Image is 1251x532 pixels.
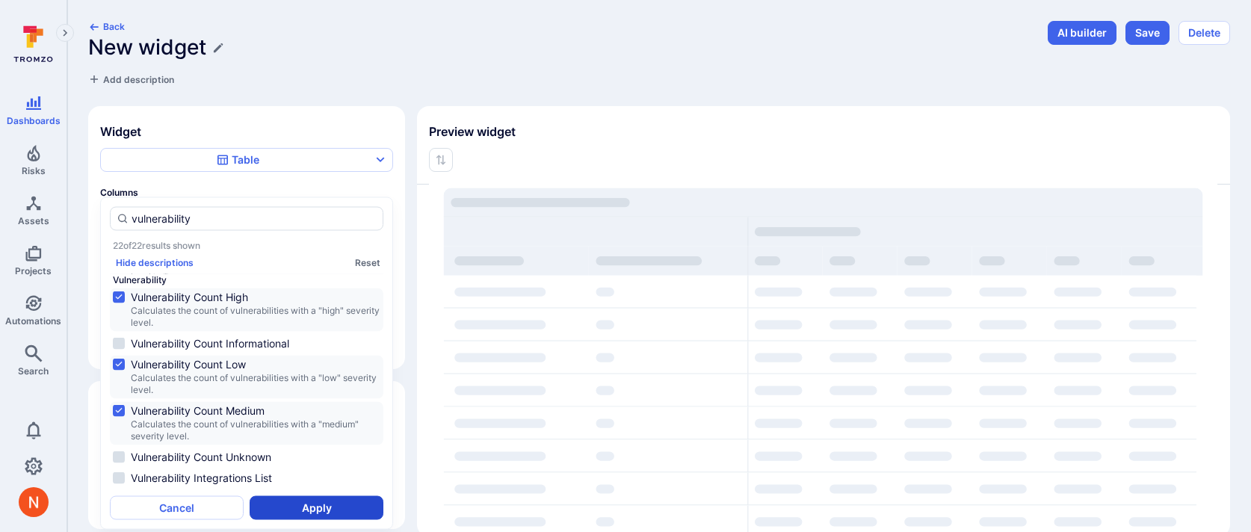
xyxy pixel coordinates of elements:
[131,290,380,305] span: Vulnerability Count High
[18,215,49,226] span: Assets
[100,148,393,172] button: Table
[19,487,49,517] div: Neeren Patki
[110,495,244,519] button: Cancel
[113,240,200,251] p: 22 of 22 results shown
[217,152,259,167] div: Table
[132,211,377,226] input: Search measure
[1179,21,1230,45] button: Delete
[88,72,174,87] button: Add description
[131,336,380,351] span: Vulnerability Count Informational
[19,487,49,517] img: ACg8ocIprwjrgDQnDsNSk9Ghn5p5-B8DpAKWoJ5Gi9syOE4K59tr4Q=s96-c
[131,372,380,396] span: Calculates the count of vulnerabilities with a "low" severity level.
[110,274,383,285] div: Vulnerability
[103,74,174,85] span: Add description
[56,24,74,42] button: Expand navigation menu
[100,187,393,198] span: Columns
[131,450,380,465] span: Vulnerability Count Unknown
[5,315,61,327] span: Automations
[88,21,125,32] button: Back
[212,42,224,54] button: Edit title
[1125,21,1170,45] button: Save
[100,124,393,139] span: Widget
[1048,21,1116,45] button: AI builder
[131,357,380,372] span: Vulnerability Count Low
[18,365,49,377] span: Search
[131,471,380,486] span: Vulnerability Integrations List
[22,165,46,176] span: Risks
[88,35,206,60] h1: New widget
[355,257,380,268] button: Reset
[417,124,1230,139] span: Preview widget
[131,486,380,498] span: Returns the list of integrations linked to a vulnerability.
[250,495,383,519] button: Apply
[131,418,380,442] span: Calculates the count of vulnerabilities with a "medium" severity level.
[417,184,1230,522] div: Widget preview
[131,305,380,329] span: Calculates the count of vulnerabilities with a "high" severity level.
[60,27,70,40] i: Expand navigation menu
[15,265,52,276] span: Projects
[131,403,380,418] span: Vulnerability Count Medium
[7,115,61,126] span: Dashboards
[110,207,383,520] div: autocomplete options
[113,257,197,268] button: Hide descriptions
